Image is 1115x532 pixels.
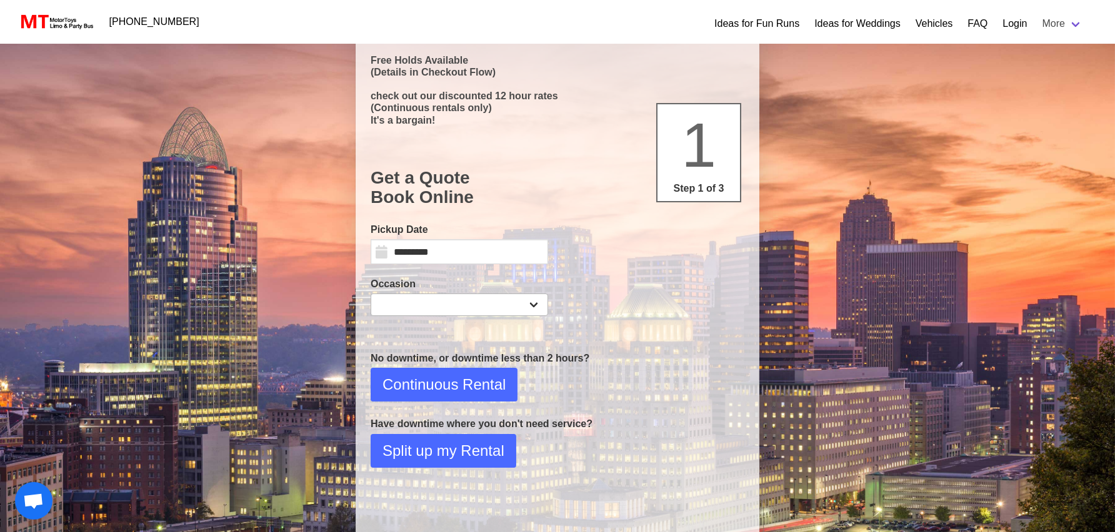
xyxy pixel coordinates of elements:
a: [PHONE_NUMBER] [102,9,207,34]
p: (Continuous rentals only) [371,102,744,114]
a: Ideas for Weddings [814,16,901,31]
p: Have downtime where you don't need service? [371,416,744,431]
button: Split up my Rental [371,434,516,468]
a: More [1035,11,1090,36]
p: check out our discounted 12 hour rates [371,90,744,102]
span: Continuous Rental [382,373,506,396]
a: Login [1002,16,1027,31]
span: 1 [681,110,716,180]
a: FAQ [967,16,987,31]
span: Split up my Rental [382,440,504,462]
a: Vehicles [916,16,953,31]
img: MotorToys Logo [17,13,94,31]
button: Continuous Rental [371,368,517,401]
p: Step 1 of 3 [662,181,735,196]
p: (Details in Checkout Flow) [371,66,744,78]
a: Open chat [15,482,52,520]
p: Free Holds Available [371,54,744,66]
p: No downtime, or downtime less than 2 hours? [371,351,744,366]
p: It's a bargain! [371,114,744,126]
h1: Get a Quote Book Online [371,168,744,207]
label: Occasion [371,277,548,292]
a: Ideas for Fun Runs [714,16,799,31]
label: Pickup Date [371,222,548,237]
